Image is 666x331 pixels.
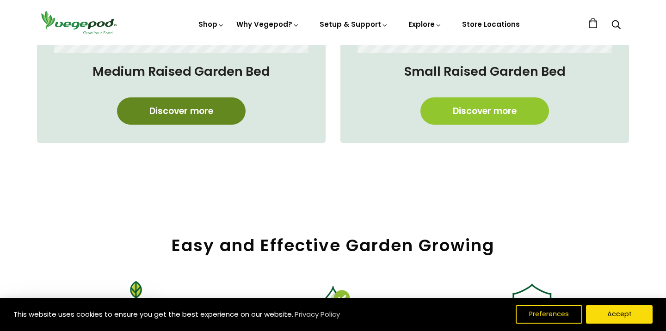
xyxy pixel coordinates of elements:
a: Shop [198,19,224,29]
span: This website uses cookies to ensure you get the best experience on our website. [13,309,293,319]
a: Why Vegepod? [236,19,299,29]
a: Search [611,21,621,30]
a: Setup & Support [320,19,388,29]
h4: Small Raised Garden Bed [350,62,620,81]
h2: Easy and Effective Garden Growing [37,235,629,255]
a: Store Locations [462,19,520,29]
button: Preferences [516,305,582,324]
img: Vegepod [37,9,120,36]
a: Explore [408,19,442,29]
button: Accept [586,305,653,324]
a: Discover more [420,97,549,125]
a: Privacy Policy (opens in a new tab) [293,306,341,323]
a: Discover more [117,97,246,125]
h4: Medium Raised Garden Bed [46,62,316,81]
